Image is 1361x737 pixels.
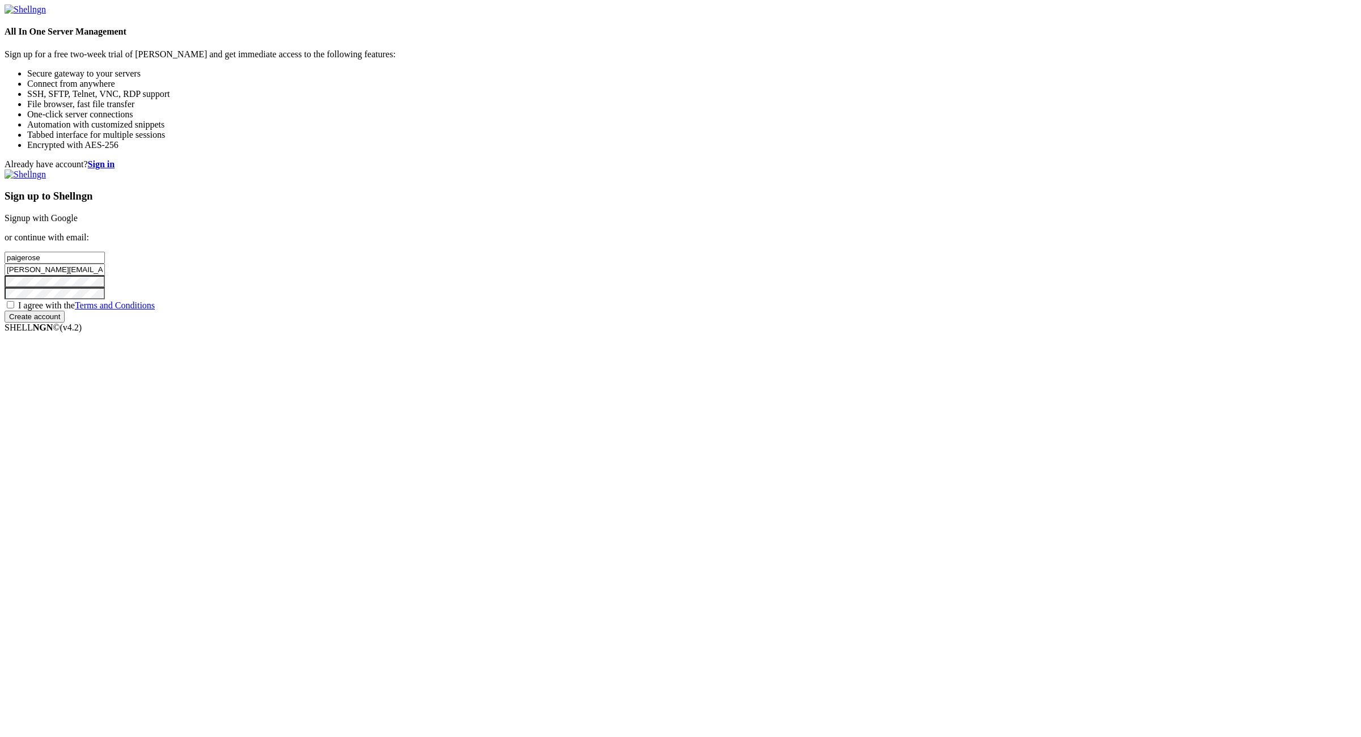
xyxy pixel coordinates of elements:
li: Tabbed interface for multiple sessions [27,130,1356,140]
img: Shellngn [5,170,46,180]
li: Automation with customized snippets [27,120,1356,130]
b: NGN [33,323,53,332]
p: Sign up for a free two-week trial of [PERSON_NAME] and get immediate access to the following feat... [5,49,1356,60]
li: One-click server connections [27,109,1356,120]
input: Full name [5,252,105,264]
a: Sign in [88,159,115,169]
p: or continue with email: [5,232,1356,243]
span: I agree with the [18,300,155,310]
li: Connect from anywhere [27,79,1356,89]
span: 4.2.0 [60,323,82,332]
h3: Sign up to Shellngn [5,190,1356,202]
div: Already have account? [5,159,1356,170]
li: Secure gateway to your servers [27,69,1356,79]
input: Create account [5,311,65,323]
a: Signup with Google [5,213,78,223]
span: SHELL © [5,323,82,332]
a: Terms and Conditions [75,300,155,310]
li: File browser, fast file transfer [27,99,1356,109]
li: Encrypted with AES-256 [27,140,1356,150]
img: Shellngn [5,5,46,15]
li: SSH, SFTP, Telnet, VNC, RDP support [27,89,1356,99]
input: Email address [5,264,105,276]
input: I agree with theTerms and Conditions [7,301,14,308]
h4: All In One Server Management [5,27,1356,37]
